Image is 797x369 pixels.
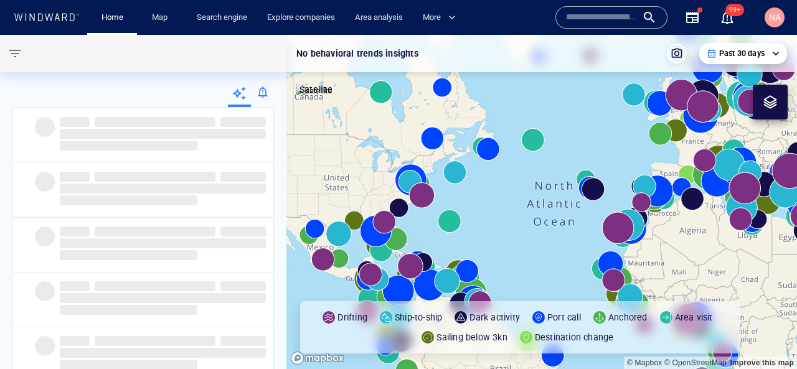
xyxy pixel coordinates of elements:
[60,293,266,303] span: ‌
[220,336,266,346] span: ‌
[296,46,418,61] p: No behavioral trends insights
[469,310,520,325] p: Dark activity
[337,310,367,325] p: Drifting
[60,117,90,127] span: ‌
[35,172,55,192] span: ‌
[423,11,456,25] span: More
[60,281,90,291] span: ‌
[707,48,780,59] div: Past 30 days
[664,358,727,367] a: OpenStreetMap
[675,310,713,325] p: Area visit
[95,117,215,127] span: ‌
[418,7,466,29] button: More
[192,7,252,29] a: Search engine
[730,358,794,367] a: Map feedback
[725,4,744,16] span: 99+
[147,7,177,29] a: Map
[769,12,781,22] span: NA
[35,117,55,137] span: ‌
[95,172,215,182] span: ‌
[92,7,132,29] button: Home
[299,82,332,97] p: Satellite
[60,172,90,182] span: ‌
[60,227,90,236] span: ‌
[95,227,215,236] span: ‌
[95,281,215,291] span: ‌
[296,85,332,97] img: satellite
[97,7,128,29] a: Home
[395,310,442,325] p: Ship-to-ship
[220,117,266,127] span: ‌
[744,313,788,360] iframe: Chat
[220,281,266,291] span: ‌
[220,172,266,182] span: ‌
[95,336,215,346] span: ‌
[60,336,90,346] span: ‌
[712,2,742,32] button: 99+
[35,227,55,246] span: ‌
[60,238,266,248] span: ‌
[547,310,581,325] p: Port call
[436,330,507,345] p: Sailing below 3kn
[350,7,408,29] a: Area analysis
[535,330,614,345] p: Destination change
[286,35,797,369] canvas: Map
[762,5,787,30] button: NA
[60,305,197,315] span: ‌
[142,7,182,29] button: Map
[60,141,197,151] span: ‌
[720,10,735,25] div: Notification center
[60,250,197,260] span: ‌
[220,227,266,236] span: ‌
[290,351,345,365] a: Mapbox logo
[262,7,340,29] a: Explore companies
[719,48,765,59] p: Past 30 days
[608,310,648,325] p: Anchored
[35,281,55,301] span: ‌
[627,358,662,367] a: Mapbox
[35,336,55,356] span: ‌
[60,184,266,194] span: ‌
[60,348,266,358] span: ‌
[60,195,197,205] span: ‌
[60,129,266,139] span: ‌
